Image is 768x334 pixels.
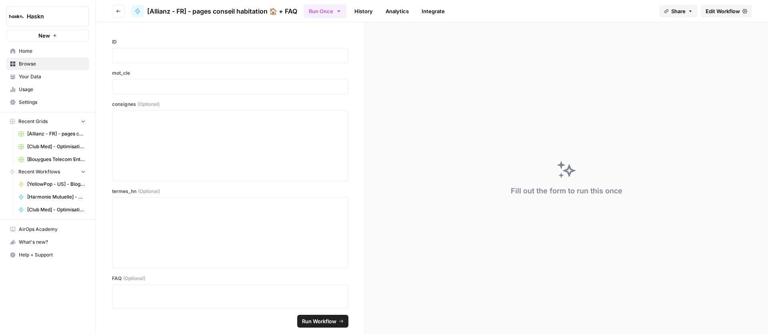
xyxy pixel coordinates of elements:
span: [Allianz - FR] - pages conseil + FAQ [27,130,86,137]
a: [Club Med] - Optimisation + FAQ [15,203,89,216]
span: Edit Workflow [706,7,740,15]
label: FAQ [112,275,348,282]
a: [Allianz - FR] - pages conseil + FAQ [15,127,89,140]
button: Recent Grids [6,115,89,127]
a: [Bouygues Telecom Entreprises] - Lexiques [15,153,89,166]
span: AirOps Academy [19,226,86,233]
span: Run Workflow [302,317,336,325]
span: [Bouygues Telecom Entreprises] - Lexiques [27,156,86,163]
span: Your Data [19,73,86,80]
button: New [6,30,89,42]
span: [Harmonie Mutuelle] - Articles de blog - Créations [27,193,86,201]
span: Recent Grids [18,118,48,125]
button: Run Workflow [297,315,348,328]
button: Run Once [304,4,346,18]
label: termes_hn [112,188,348,195]
a: Settings [6,96,89,109]
a: AirOps Academy [6,223,89,236]
span: Recent Workflows [18,168,60,175]
a: Home [6,45,89,58]
span: Usage [19,86,86,93]
a: Usage [6,83,89,96]
button: Workspace: Haskn [6,6,89,26]
span: New [38,32,50,40]
a: Edit Workflow [701,5,752,18]
span: Settings [19,99,86,106]
a: [Allianz - FR] - pages conseil habitation 🏠 + FAQ [131,5,297,18]
span: Help + Support [19,251,86,258]
button: Recent Workflows [6,166,89,178]
div: What's new? [7,236,89,248]
span: [YellowPop - US] - Blog Articles - 1000 words [27,181,86,188]
span: Browse [19,60,86,68]
label: mot_cle [112,70,348,77]
button: Share [659,5,698,18]
a: Your Data [6,70,89,83]
span: [Allianz - FR] - pages conseil habitation 🏠 + FAQ [147,6,297,16]
span: (Optional) [123,275,145,282]
a: [Harmonie Mutuelle] - Articles de blog - Créations [15,191,89,203]
a: Integrate [417,5,450,18]
span: [Club Med] - Optimisation + FAQ Grid [27,143,86,150]
button: What's new? [6,236,89,249]
a: [Club Med] - Optimisation + FAQ Grid [15,140,89,153]
span: [Club Med] - Optimisation + FAQ [27,206,86,213]
a: [YellowPop - US] - Blog Articles - 1000 words [15,178,89,191]
span: Home [19,48,86,55]
a: Browse [6,58,89,70]
span: Haskn [27,12,75,20]
label: consignes [112,101,348,108]
button: Help + Support [6,249,89,261]
label: ID [112,38,348,46]
img: Haskn Logo [9,9,24,24]
a: History [350,5,378,18]
div: Fill out the form to run this once [511,185,622,197]
span: Share [671,7,686,15]
a: Analytics [381,5,414,18]
span: (Optional) [138,101,160,108]
span: (Optional) [138,188,160,195]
